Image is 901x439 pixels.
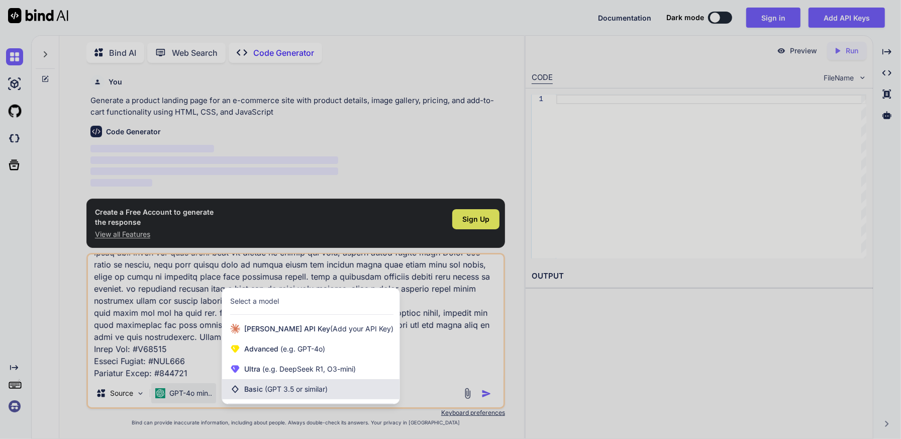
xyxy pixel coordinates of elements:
span: Basic [244,384,328,394]
span: Advanced [244,344,325,354]
div: Select a model [230,296,279,306]
span: (GPT 3.5 or similar) [265,385,328,393]
span: Ultra [244,364,356,374]
span: [PERSON_NAME] API Key [244,324,393,334]
span: (Add your API Key) [330,324,393,333]
span: (e.g. GPT-4o) [278,344,325,353]
span: (e.g. DeepSeek R1, O3-mini) [260,365,356,373]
